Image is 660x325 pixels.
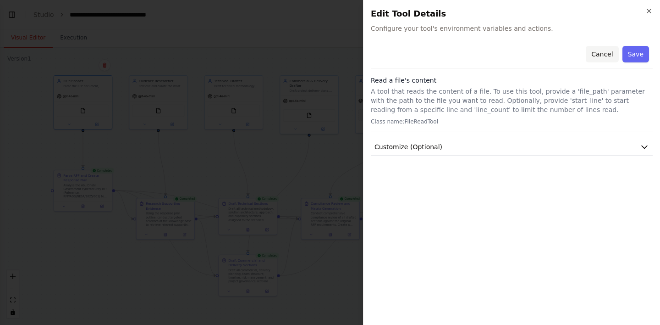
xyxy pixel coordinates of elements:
[622,46,649,62] button: Save
[371,24,653,33] span: Configure your tool's environment variables and actions.
[371,87,653,114] p: A tool that reads the content of a file. To use this tool, provide a 'file_path' parameter with t...
[371,7,653,20] h2: Edit Tool Details
[371,139,653,156] button: Customize (Optional)
[374,142,442,151] span: Customize (Optional)
[371,118,653,125] p: Class name: FileReadTool
[371,76,653,85] h3: Read a file's content
[586,46,618,62] button: Cancel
